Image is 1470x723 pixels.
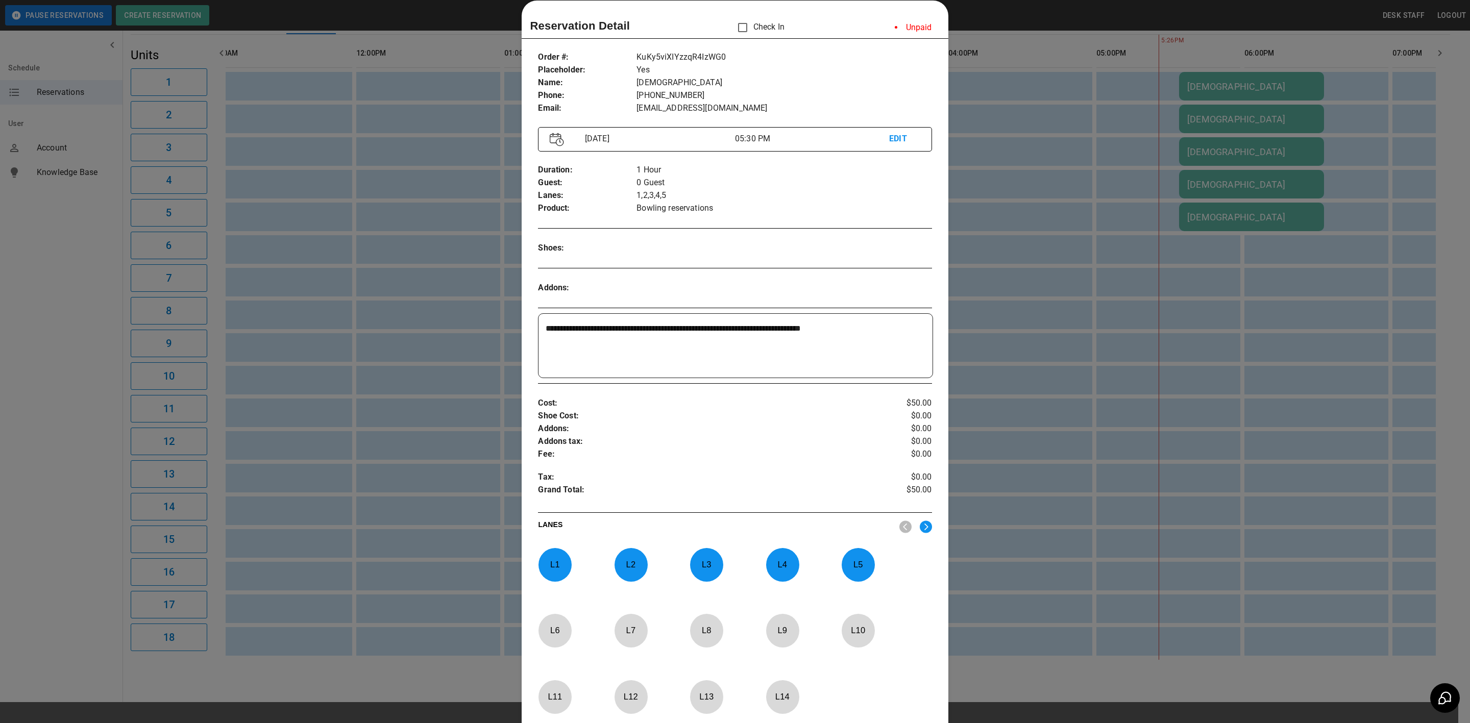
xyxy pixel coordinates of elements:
[614,618,648,642] p: L 7
[636,77,932,89] p: [DEMOGRAPHIC_DATA]
[538,89,636,102] p: Phone :
[538,484,866,499] p: Grand Total :
[866,484,932,499] p: $50.00
[538,77,636,89] p: Name :
[766,685,799,709] p: L 14
[550,133,564,146] img: Vector
[538,448,866,461] p: Fee :
[636,164,932,177] p: 1 Hour
[866,397,932,410] p: $50.00
[530,17,630,34] p: Reservation Detail
[538,189,636,202] p: Lanes :
[766,618,799,642] p: L 9
[889,133,920,145] p: EDIT
[538,618,572,642] p: L 6
[538,519,891,534] p: LANES
[538,177,636,189] p: Guest :
[636,64,932,77] p: Yes
[690,618,723,642] p: L 8
[538,202,636,215] p: Product :
[866,435,932,448] p: $0.00
[636,51,932,64] p: KuKy5viXIYzzqR4IzWG0
[866,448,932,461] p: $0.00
[841,553,875,577] p: L 5
[538,102,636,115] p: Email :
[538,410,866,422] p: Shoe Cost :
[690,553,723,577] p: L 3
[538,422,866,435] p: Addons :
[538,685,572,709] p: L 11
[538,282,636,294] p: Addons :
[636,177,932,189] p: 0 Guest
[841,618,875,642] p: L 10
[538,471,866,484] p: Tax :
[538,435,866,448] p: Addons tax :
[538,242,636,255] p: Shoes :
[636,202,932,215] p: Bowling reservations
[614,685,648,709] p: L 12
[735,133,889,145] p: 05:30 PM
[581,133,735,145] p: [DATE]
[538,164,636,177] p: Duration :
[538,553,572,577] p: L 1
[690,685,723,709] p: L 13
[899,520,912,533] img: nav_left.svg
[766,553,799,577] p: L 4
[538,64,636,77] p: Placeholder :
[920,520,932,533] img: right.svg
[732,17,785,38] p: Check In
[614,553,648,577] p: L 2
[636,89,932,102] p: [PHONE_NUMBER]
[866,422,932,435] p: $0.00
[887,17,940,38] li: Unpaid
[538,51,636,64] p: Order # :
[866,471,932,484] p: $0.00
[636,102,932,115] p: [EMAIL_ADDRESS][DOMAIN_NAME]
[636,189,932,202] p: 1,2,3,4,5
[866,410,932,422] p: $0.00
[538,397,866,410] p: Cost :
